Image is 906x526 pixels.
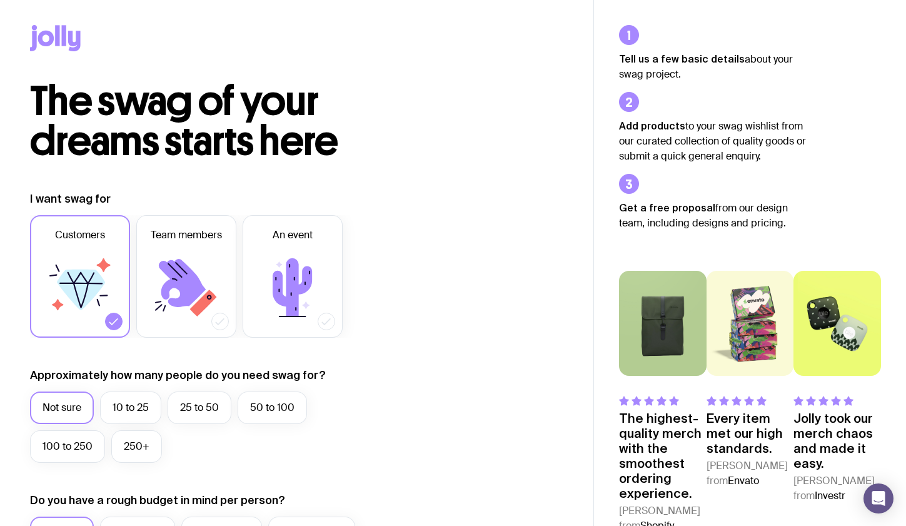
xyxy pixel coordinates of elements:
[619,200,807,231] p: from our design team, including designs and pricing.
[168,392,231,424] label: 25 to 50
[30,76,338,166] span: The swag of your dreams starts here
[619,202,715,213] strong: Get a free proposal
[238,392,307,424] label: 50 to 100
[273,228,313,243] span: An event
[793,473,881,503] cite: [PERSON_NAME] from
[30,368,326,383] label: Approximately how many people do you need swag for?
[55,228,105,243] span: Customers
[30,392,94,424] label: Not sure
[793,411,881,471] p: Jolly took our merch chaos and made it easy.
[30,191,111,206] label: I want swag for
[100,392,161,424] label: 10 to 25
[619,411,707,501] p: The highest-quality merch with the smoothest ordering experience.
[707,458,794,488] cite: [PERSON_NAME] from
[619,53,745,64] strong: Tell us a few basic details
[111,430,162,463] label: 250+
[30,493,285,508] label: Do you have a rough budget in mind per person?
[728,474,759,487] span: Envato
[151,228,222,243] span: Team members
[619,120,685,131] strong: Add products
[707,411,794,456] p: Every item met our high standards.
[619,51,807,82] p: about your swag project.
[30,430,105,463] label: 100 to 250
[815,489,845,502] span: Investr
[863,483,893,513] div: Open Intercom Messenger
[619,118,807,164] p: to your swag wishlist from our curated collection of quality goods or submit a quick general enqu...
